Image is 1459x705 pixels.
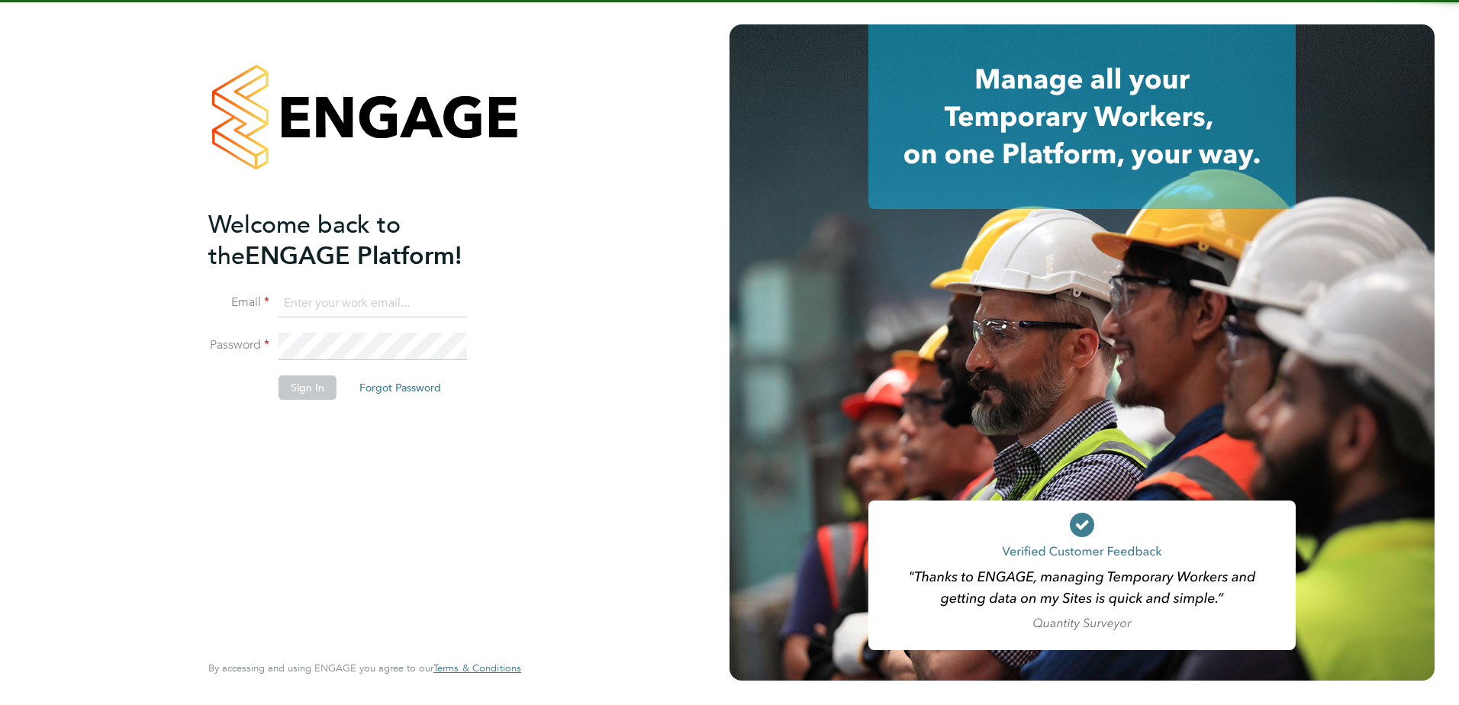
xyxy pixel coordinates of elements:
[433,662,521,674] span: Terms & Conditions
[208,210,401,271] span: Welcome back to the
[279,375,337,400] button: Sign In
[433,662,521,674] a: Terms & Conditions
[208,337,269,353] label: Password
[347,375,453,400] button: Forgot Password
[208,662,521,674] span: By accessing and using ENGAGE you agree to our
[208,209,506,272] h2: ENGAGE Platform!
[208,295,269,311] label: Email
[279,290,467,317] input: Enter your work email...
